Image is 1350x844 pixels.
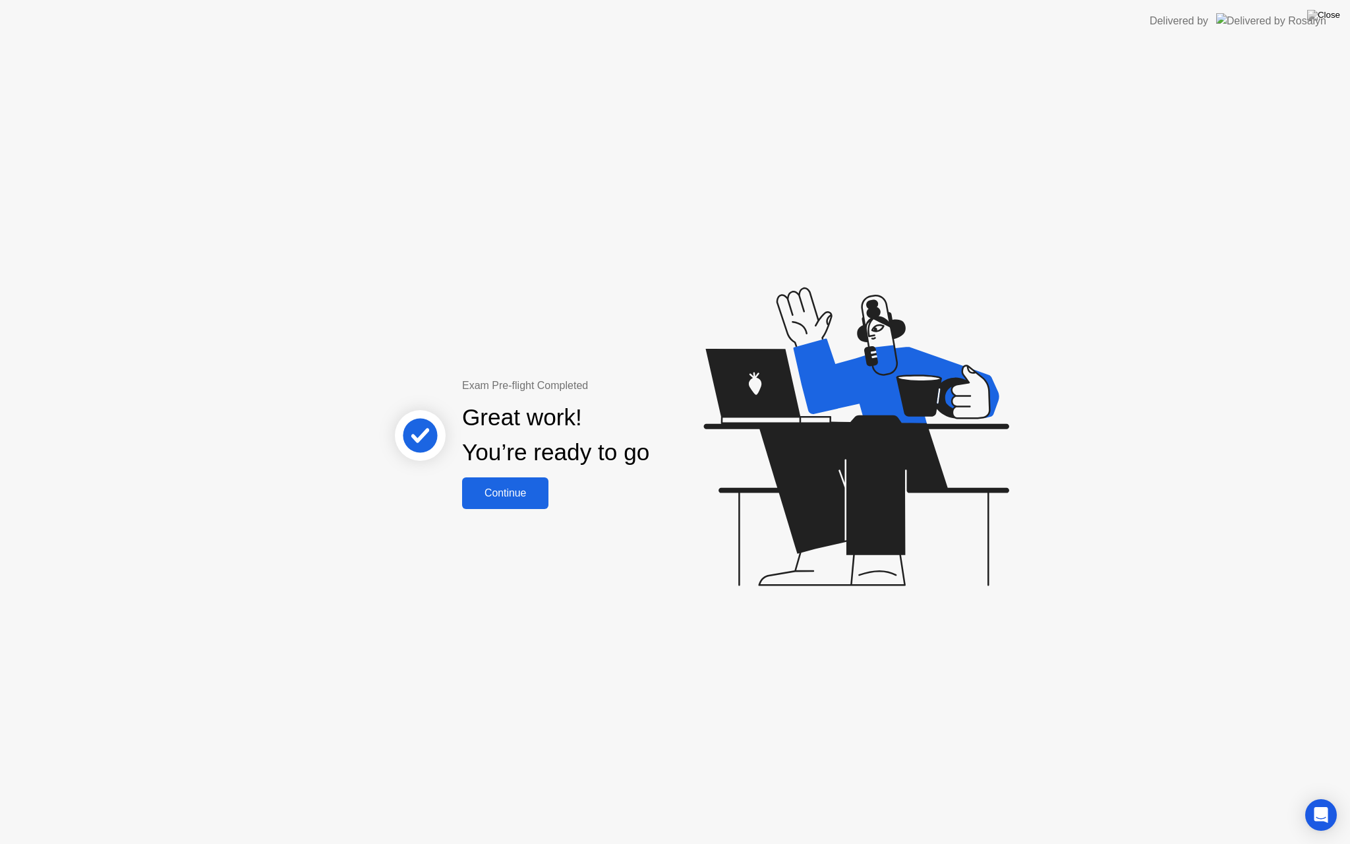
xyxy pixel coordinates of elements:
[462,477,548,509] button: Continue
[1150,13,1208,29] div: Delivered by
[1307,10,1340,20] img: Close
[462,378,734,394] div: Exam Pre-flight Completed
[1216,13,1326,28] img: Delivered by Rosalyn
[1305,799,1337,831] div: Open Intercom Messenger
[462,400,649,470] div: Great work! You’re ready to go
[466,487,544,499] div: Continue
